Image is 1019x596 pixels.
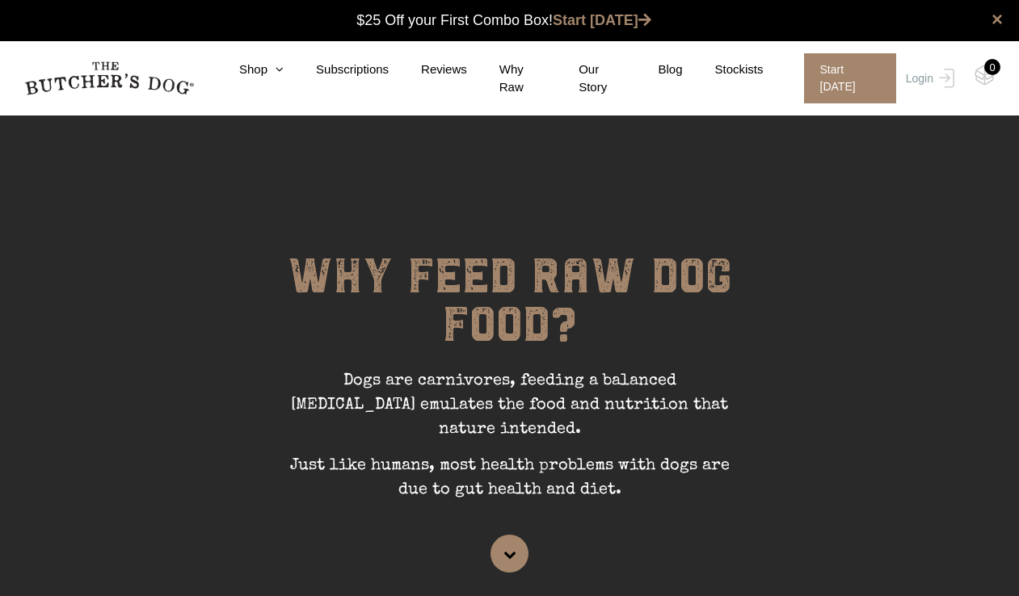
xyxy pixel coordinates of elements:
[284,61,389,79] a: Subscriptions
[902,53,954,103] a: Login
[389,61,467,79] a: Reviews
[546,61,625,97] a: Our Story
[267,369,752,454] p: Dogs are carnivores, feeding a balanced [MEDICAL_DATA] emulates the food and nutrition that natur...
[267,252,752,369] h1: WHY FEED RAW DOG FOOD?
[553,12,651,28] a: Start [DATE]
[267,454,752,514] p: Just like humans, most health problems with dogs are due to gut health and diet.
[804,53,896,103] span: Start [DATE]
[992,10,1003,29] a: close
[467,61,546,97] a: Why Raw
[683,61,764,79] a: Stockists
[984,59,1000,75] div: 0
[625,61,682,79] a: Blog
[975,65,995,86] img: TBD_Cart-Empty.png
[207,61,284,79] a: Shop
[788,53,902,103] a: Start [DATE]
